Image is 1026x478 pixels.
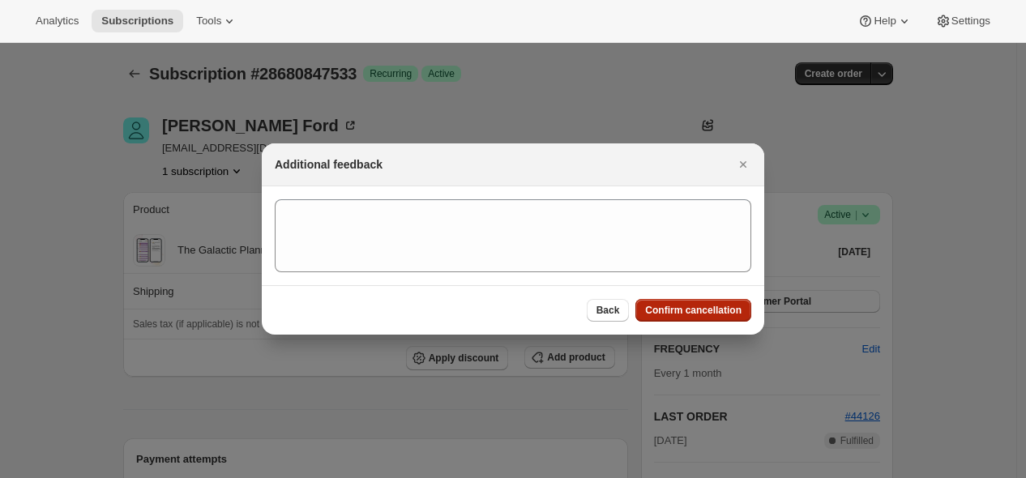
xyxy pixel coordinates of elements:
span: Subscriptions [101,15,173,28]
span: Confirm cancellation [645,304,742,317]
button: Settings [926,10,1000,32]
span: Settings [951,15,990,28]
h2: Additional feedback [275,156,383,173]
button: Analytics [26,10,88,32]
button: Back [587,299,630,322]
button: Close [732,153,755,176]
button: Tools [186,10,247,32]
span: Help [874,15,896,28]
button: Help [848,10,921,32]
button: Confirm cancellation [635,299,751,322]
span: Tools [196,15,221,28]
button: Subscriptions [92,10,183,32]
span: Back [596,304,620,317]
span: Analytics [36,15,79,28]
